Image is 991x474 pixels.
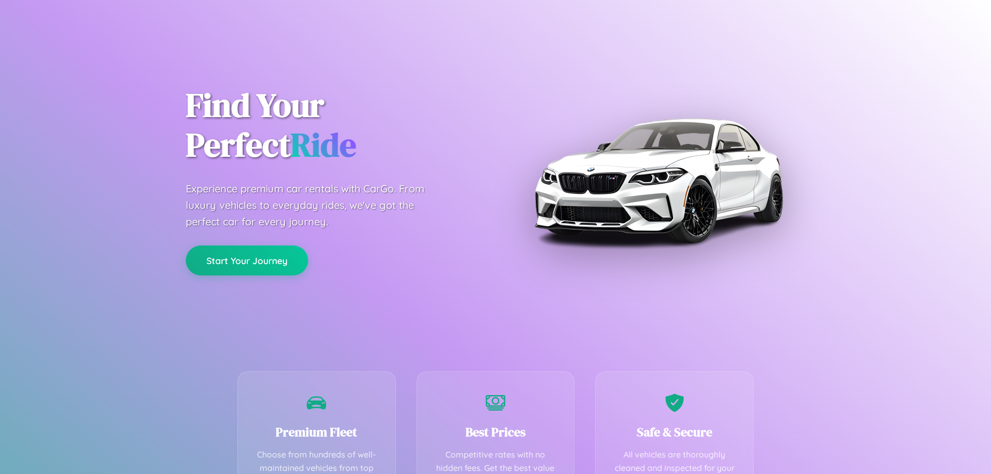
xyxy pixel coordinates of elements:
[611,423,738,440] h3: Safe & Secure
[186,246,308,275] button: Start Your Journey
[186,86,480,165] h1: Find Your Perfect
[529,52,787,309] img: Premium BMW car rental vehicle
[253,423,380,440] h3: Premium Fleet
[291,122,356,167] span: Ride
[433,423,559,440] h3: Best Prices
[186,181,444,230] p: Experience premium car rentals with CarGo. From luxury vehicles to everyday rides, we've got the ...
